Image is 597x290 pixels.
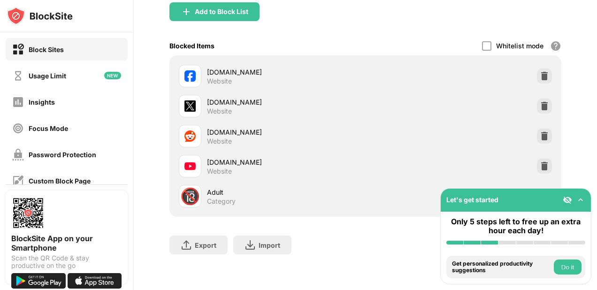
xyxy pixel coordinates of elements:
img: favicons [184,130,196,142]
img: favicons [184,70,196,82]
div: [DOMAIN_NAME] [207,67,365,77]
div: Category [207,197,236,206]
div: Get personalized productivity suggestions [452,260,551,274]
img: logo-blocksite.svg [7,7,73,25]
img: focus-off.svg [12,122,24,134]
img: favicons [184,100,196,112]
div: Let's get started [446,196,498,204]
img: customize-block-page-off.svg [12,175,24,187]
img: favicons [184,160,196,172]
div: Blocked Items [169,42,214,50]
div: Usage Limit [29,72,66,80]
img: eye-not-visible.svg [563,195,572,205]
div: Add to Block List [195,8,248,15]
img: block-on.svg [12,44,24,55]
img: omni-setup-toggle.svg [576,195,585,205]
div: Website [207,137,232,145]
img: new-icon.svg [104,72,121,79]
div: Export [195,241,216,249]
div: Only 5 steps left to free up an extra hour each day! [446,217,585,235]
div: Website [207,167,232,176]
div: Website [207,77,232,85]
div: Scan the QR Code & stay productive on the go [11,254,122,269]
div: [DOMAIN_NAME] [207,127,365,137]
div: Focus Mode [29,124,68,132]
div: Website [207,107,232,115]
div: Custom Block Page [29,177,91,185]
div: 🔞 [180,187,200,206]
div: Whitelist mode [496,42,543,50]
div: [DOMAIN_NAME] [207,157,365,167]
div: Insights [29,98,55,106]
div: Import [259,241,280,249]
div: Block Sites [29,46,64,53]
img: insights-off.svg [12,96,24,108]
img: time-usage-off.svg [12,70,24,82]
div: Adult [207,187,365,197]
img: get-it-on-google-play.svg [11,273,66,289]
img: password-protection-off.svg [12,149,24,160]
img: download-on-the-app-store.svg [68,273,122,289]
div: Password Protection [29,151,96,159]
div: [DOMAIN_NAME] [207,97,365,107]
div: BlockSite App on your Smartphone [11,234,122,252]
img: options-page-qr-code.png [11,196,45,230]
button: Do it [554,259,582,275]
